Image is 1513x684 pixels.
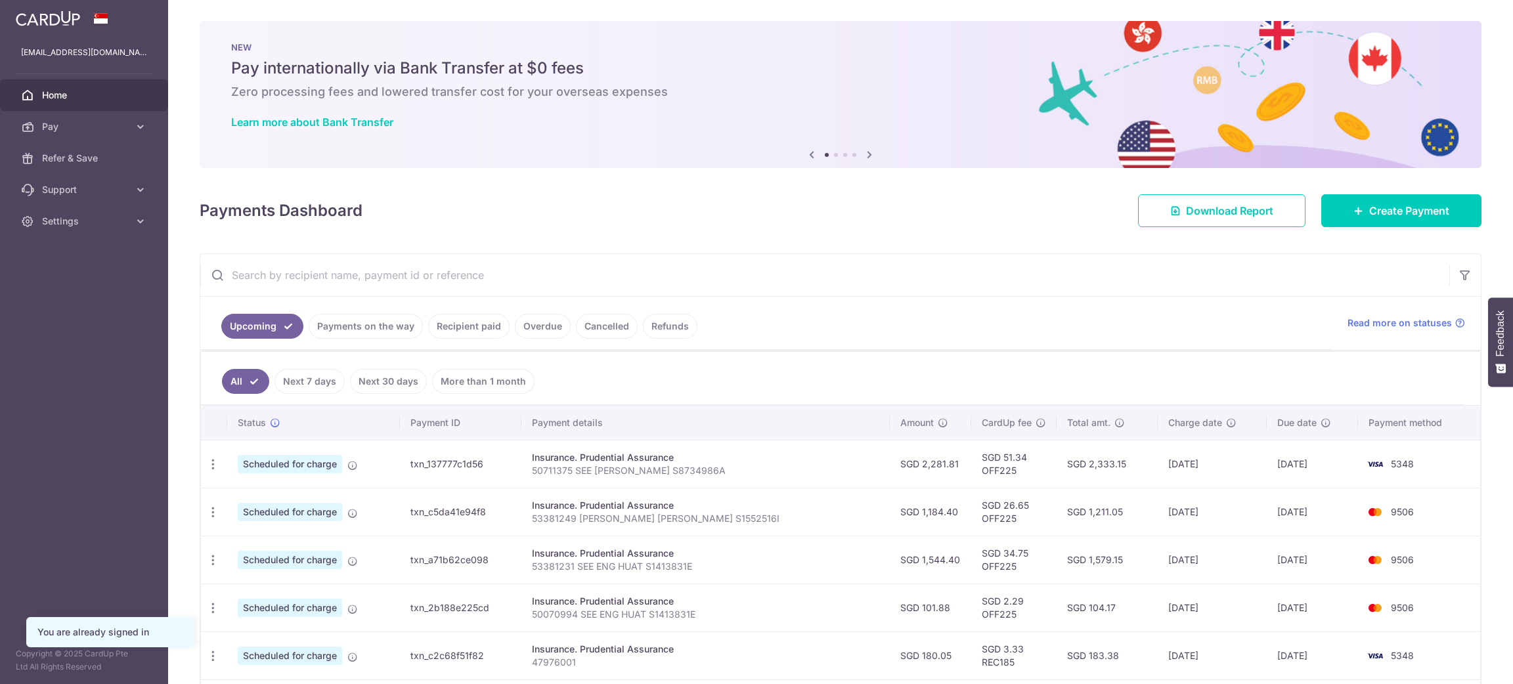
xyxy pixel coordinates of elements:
div: Insurance. Prudential Assurance [532,499,879,512]
a: Overdue [515,314,571,339]
input: Search by recipient name, payment id or reference [200,254,1449,296]
span: 9506 [1391,506,1414,517]
a: Cancelled [576,314,638,339]
span: 5348 [1391,458,1414,469]
td: txn_a71b62ce098 [400,536,522,584]
td: [DATE] [1158,584,1267,631]
td: SGD 1,544.40 [890,536,971,584]
img: Bank Card [1362,552,1388,568]
span: Download Report [1186,203,1273,219]
span: Status [238,416,266,429]
h4: Payments Dashboard [200,199,362,223]
a: All [222,369,269,394]
td: SGD 1,579.15 [1057,536,1158,584]
span: CardUp fee [982,416,1032,429]
p: 50711375 SEE [PERSON_NAME] S8734986A [532,464,879,477]
td: txn_2b188e225cd [400,584,522,631]
a: Payments on the way [309,314,423,339]
span: 9506 [1391,554,1414,565]
td: SGD 51.34 OFF225 [971,440,1057,488]
img: Bank Card [1362,648,1388,664]
span: Scheduled for charge [238,455,342,473]
td: SGD 2.29 OFF225 [971,584,1057,631]
img: CardUp [16,11,80,26]
td: SGD 1,184.40 [890,488,971,536]
td: SGD 2,333.15 [1057,440,1158,488]
td: [DATE] [1158,536,1267,584]
div: Insurance. Prudential Assurance [532,451,879,464]
td: SGD 104.17 [1057,584,1158,631]
td: [DATE] [1158,631,1267,679]
span: Total amt. [1067,416,1110,429]
td: [DATE] [1267,440,1358,488]
span: Scheduled for charge [238,599,342,617]
span: Feedback [1495,310,1506,356]
p: 47976001 [532,656,879,669]
a: Next 7 days [274,369,345,394]
a: Refunds [643,314,697,339]
p: 50070994 SEE ENG HUAT S1413831E [532,608,879,621]
td: SGD 1,211.05 [1057,488,1158,536]
a: Upcoming [221,314,303,339]
span: Support [42,183,129,196]
td: txn_c2c68f51f82 [400,631,522,679]
span: Settings [42,215,129,228]
a: Download Report [1138,194,1305,227]
span: 9506 [1391,602,1414,613]
td: SGD 2,281.81 [890,440,971,488]
td: [DATE] [1158,488,1267,536]
a: More than 1 month [432,369,535,394]
span: Due date [1277,416,1317,429]
img: Bank transfer banner [200,21,1481,168]
div: Insurance. Prudential Assurance [532,643,879,656]
td: [DATE] [1267,536,1358,584]
div: Insurance. Prudential Assurance [532,547,879,560]
span: Amount [900,416,934,429]
td: txn_c5da41e94f8 [400,488,522,536]
th: Payment ID [400,406,522,440]
td: [DATE] [1267,584,1358,631]
img: Bank Card [1362,504,1388,520]
h5: Pay internationally via Bank Transfer at $0 fees [231,58,1450,79]
p: [EMAIL_ADDRESS][DOMAIN_NAME] [21,46,147,59]
td: SGD 34.75 OFF225 [971,536,1057,584]
td: [DATE] [1267,488,1358,536]
a: Read more on statuses [1348,316,1465,330]
a: Create Payment [1321,194,1481,227]
span: Scheduled for charge [238,551,342,569]
td: SGD 26.65 OFF225 [971,488,1057,536]
td: SGD 3.33 REC185 [971,631,1057,679]
span: Create Payment [1369,203,1449,219]
span: 5348 [1391,650,1414,661]
a: Recipient paid [428,314,510,339]
span: Refer & Save [42,152,129,165]
div: You are already signed in [37,626,183,639]
button: Feedback - Show survey [1488,297,1513,387]
p: 53381231 SEE ENG HUAT S1413831E [532,560,879,573]
div: Insurance. Prudential Assurance [532,595,879,608]
p: NEW [231,42,1450,53]
span: Scheduled for charge [238,647,342,665]
img: Bank Card [1362,456,1388,472]
a: Learn more about Bank Transfer [231,116,393,129]
span: Charge date [1168,416,1222,429]
a: Next 30 days [350,369,427,394]
td: [DATE] [1158,440,1267,488]
th: Payment details [521,406,890,440]
td: SGD 183.38 [1057,631,1158,679]
td: SGD 180.05 [890,631,971,679]
span: Scheduled for charge [238,503,342,521]
span: Home [42,89,129,102]
img: Bank Card [1362,600,1388,616]
td: [DATE] [1267,631,1358,679]
p: 53381249 [PERSON_NAME] [PERSON_NAME] S1552516I [532,512,879,525]
td: SGD 101.88 [890,584,971,631]
span: Pay [42,120,129,133]
td: txn_137777c1d56 [400,440,522,488]
h6: Zero processing fees and lowered transfer cost for your overseas expenses [231,84,1450,100]
th: Payment method [1358,406,1480,440]
span: Read more on statuses [1348,316,1452,330]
